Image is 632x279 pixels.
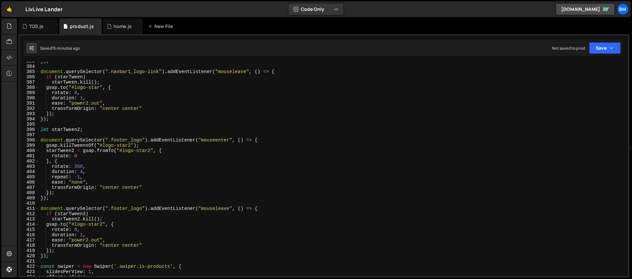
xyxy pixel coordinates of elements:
div: 399 [20,143,39,148]
div: 395 [20,122,39,127]
div: 392 [20,106,39,111]
div: 419 [20,248,39,253]
div: 401 [20,153,39,159]
a: 🤙 [1,1,17,17]
div: 398 [20,138,39,143]
div: 417 [20,238,39,243]
div: 421 [20,259,39,264]
div: 389 [20,90,39,95]
div: 414 [20,222,39,227]
div: 413 [20,216,39,222]
div: 396 [20,127,39,132]
a: bm [617,3,629,15]
div: 390 [20,95,39,101]
div: 403 [20,164,39,169]
div: 397 [20,132,39,138]
div: 15 minutes ago [52,45,80,51]
button: Save [589,42,621,54]
div: 400 [20,148,39,153]
div: LivLive Lander [25,5,63,13]
div: 385 [20,69,39,74]
div: 418 [20,243,39,248]
a: [DOMAIN_NAME] [556,3,615,15]
div: 423 [20,269,39,274]
div: 406 [20,180,39,185]
div: 410 [20,201,39,206]
div: product.js [70,23,94,30]
div: 402 [20,159,39,164]
div: 386 [20,74,39,80]
div: 422 [20,264,39,269]
div: 411 [20,206,39,211]
div: 391 [20,101,39,106]
div: 407 [20,185,39,190]
div: 420 [20,253,39,259]
div: 409 [20,195,39,201]
div: 394 [20,116,39,122]
div: 405 [20,174,39,180]
button: Code Only [288,3,344,15]
div: home.js [114,23,132,30]
div: New File [148,23,175,30]
div: 412 [20,211,39,216]
div: 408 [20,190,39,195]
div: 404 [20,169,39,174]
div: 388 [20,85,39,90]
div: Not saved to prod [552,45,585,51]
div: Saved [40,45,80,51]
div: TOS.js [29,23,43,30]
div: 393 [20,111,39,116]
div: 416 [20,232,39,238]
div: 415 [20,227,39,232]
div: 387 [20,80,39,85]
div: 384 [20,64,39,69]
